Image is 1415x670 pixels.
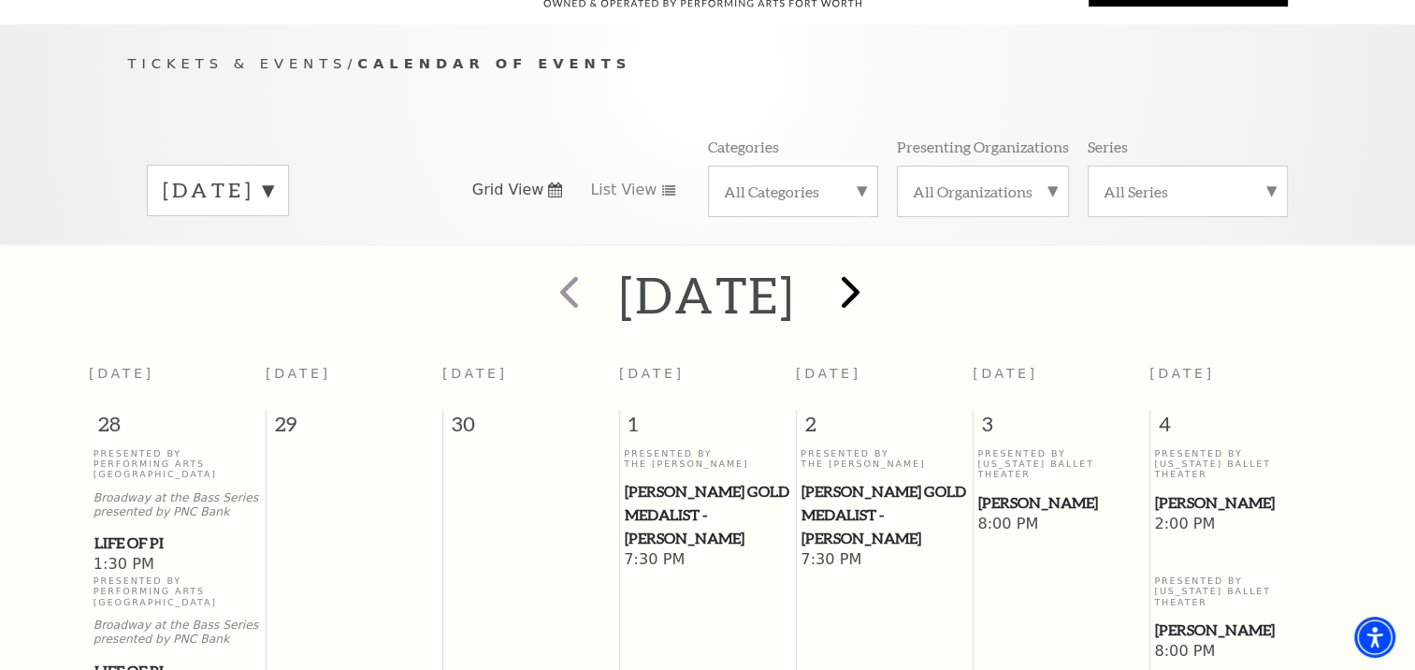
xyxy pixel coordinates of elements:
p: Presented By [US_STATE] Ballet Theater [1154,575,1321,607]
span: [DATE] [266,366,331,381]
button: prev [533,262,601,328]
span: [PERSON_NAME] Gold Medalist - [PERSON_NAME] [801,480,967,549]
button: next [814,262,882,328]
span: 30 [443,410,619,447]
p: Presented By Performing Arts [GEOGRAPHIC_DATA] [94,448,261,480]
label: All Series [1104,182,1272,201]
span: 2:00 PM [1154,515,1321,535]
span: [PERSON_NAME] [978,491,1144,515]
label: All Categories [724,182,862,201]
p: Presented By Performing Arts [GEOGRAPHIC_DATA] [94,575,261,607]
span: 1 [620,410,796,447]
span: 7:30 PM [624,550,791,571]
p: Broadway at the Bass Series presented by PNC Bank [94,619,261,647]
span: Life of Pi [94,532,260,555]
span: [PERSON_NAME] [1155,619,1321,642]
p: Presenting Organizations [897,137,1069,156]
span: 8:00 PM [977,515,1145,535]
span: [PERSON_NAME] Gold Medalist - [PERSON_NAME] [625,480,790,549]
span: 29 [267,410,442,447]
span: 28 [89,410,266,447]
p: Presented By The [PERSON_NAME] [801,448,968,470]
span: Grid View [472,180,544,200]
p: Presented By [US_STATE] Ballet Theater [977,448,1145,480]
span: [DATE] [1149,366,1215,381]
p: Presented By The [PERSON_NAME] [624,448,791,470]
span: Calendar of Events [357,55,631,71]
span: 2 [797,410,973,447]
p: Broadway at the Bass Series presented by PNC Bank [94,491,261,519]
p: Series [1088,137,1128,156]
span: List View [590,180,657,200]
p: / [128,52,1288,76]
span: [DATE] [973,366,1038,381]
span: [DATE] [89,366,154,381]
span: Tickets & Events [128,55,348,71]
span: 8:00 PM [1154,642,1321,663]
span: [DATE] [619,366,685,381]
span: 4 [1150,410,1327,447]
span: 1:30 PM [94,555,261,575]
span: [DATE] [442,366,508,381]
div: Accessibility Menu [1354,617,1395,658]
p: Categories [708,137,779,156]
span: 7:30 PM [801,550,968,571]
h2: [DATE] [619,265,796,325]
p: Presented By [US_STATE] Ballet Theater [1154,448,1321,480]
span: 3 [974,410,1149,447]
span: [DATE] [796,366,861,381]
label: All Organizations [913,182,1053,201]
label: [DATE] [163,176,273,205]
span: [PERSON_NAME] [1155,491,1321,515]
